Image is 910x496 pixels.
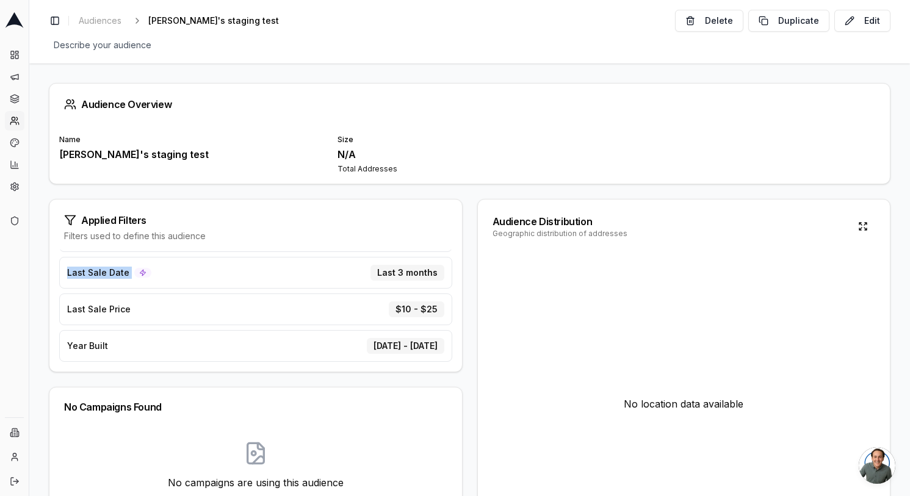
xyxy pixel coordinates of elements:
[67,340,108,352] span: Year Built
[59,135,323,145] div: Name
[64,214,447,226] div: Applied Filters
[64,402,447,412] div: No Campaigns Found
[5,472,24,491] button: Log out
[148,15,279,27] span: [PERSON_NAME]'s staging test
[338,147,601,162] div: N/A
[389,301,444,317] div: $10 - $25
[74,12,126,29] a: Audiences
[49,37,156,54] span: Describe your audience
[493,229,627,239] div: Geographic distribution of addresses
[59,147,323,162] div: [PERSON_NAME]'s staging test
[79,15,121,27] span: Audiences
[74,12,298,29] nav: breadcrumb
[367,338,444,354] div: [DATE] - [DATE]
[624,397,743,411] p: No location data available
[675,10,743,32] button: Delete
[493,214,627,229] div: Audience Distribution
[370,265,444,281] div: Last 3 months
[834,10,890,32] button: Edit
[142,475,369,490] p: No campaigns are using this audience
[748,10,829,32] button: Duplicate
[64,230,447,242] div: Filters used to define this audience
[64,98,875,110] div: Audience Overview
[67,303,131,315] span: Last Sale Price
[859,447,895,484] div: Open chat
[67,267,129,279] span: Last Sale Date
[338,164,601,174] div: Total Addresses
[338,135,601,145] div: Size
